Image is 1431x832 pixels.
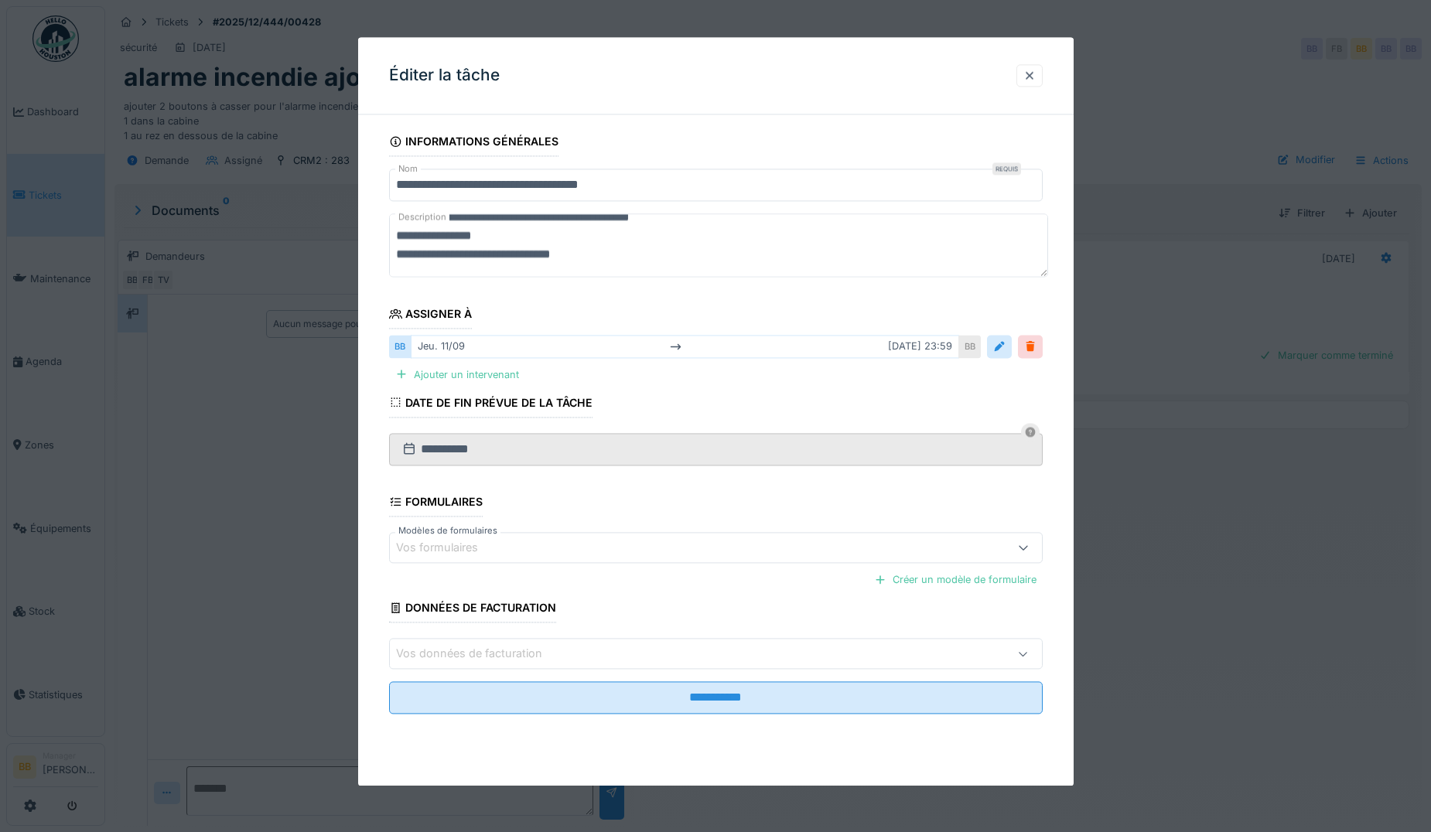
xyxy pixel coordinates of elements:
[395,208,449,227] label: Description
[389,597,557,623] div: Données de facturation
[959,336,981,358] div: BB
[389,391,593,418] div: Date de fin prévue de la tâche
[389,364,525,385] div: Ajouter un intervenant
[389,336,411,358] div: BB
[396,646,564,663] div: Vos données de facturation
[389,490,483,517] div: Formulaires
[389,303,473,329] div: Assigner à
[395,524,500,537] label: Modèles de formulaires
[396,540,500,557] div: Vos formulaires
[411,336,959,358] div: jeu. 11/09 [DATE] 23:59
[389,130,559,156] div: Informations générales
[389,66,500,85] h3: Éditer la tâche
[395,163,421,176] label: Nom
[868,569,1043,590] div: Créer un modèle de formulaire
[992,163,1021,176] div: Requis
